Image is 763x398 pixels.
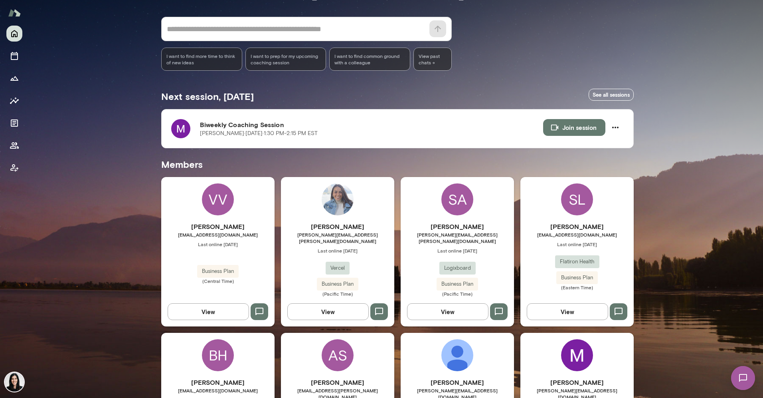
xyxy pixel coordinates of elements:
img: Mento [8,5,21,20]
span: Vercel [326,264,350,272]
span: Last online [DATE] [520,241,634,247]
img: Katrina Bilella [5,372,24,392]
span: Last online [DATE] [161,241,275,247]
span: [EMAIL_ADDRESS][DOMAIN_NAME] [520,231,634,238]
button: View [527,303,608,320]
button: View [287,303,369,320]
button: Documents [6,115,22,131]
button: Home [6,26,22,42]
span: [PERSON_NAME][EMAIL_ADDRESS][PERSON_NAME][DOMAIN_NAME] [281,231,394,244]
img: Amanda Tarkenton [322,183,354,215]
span: Logixboard [439,264,476,272]
span: Business Plan [197,267,239,275]
span: (Pacific Time) [281,291,394,297]
button: Growth Plan [6,70,22,86]
a: See all sessions [589,89,634,101]
span: Last online [DATE] [401,247,514,254]
h5: Members [161,158,634,171]
div: I want to find more time to think of new ideas [161,48,242,71]
span: View past chats -> [413,48,452,71]
button: View [407,303,488,320]
h6: [PERSON_NAME] [520,378,634,387]
h6: [PERSON_NAME] [161,378,275,387]
img: Mikaela Kirby [561,339,593,371]
button: Insights [6,93,22,109]
span: (Eastern Time) [520,284,634,291]
span: [EMAIL_ADDRESS][DOMAIN_NAME] [161,387,275,394]
h6: [PERSON_NAME] [401,378,514,387]
span: I want to prep for my upcoming coaching session [251,53,321,66]
button: Join session [543,119,605,136]
div: AS [322,339,354,371]
button: Members [6,137,22,153]
span: [PERSON_NAME][EMAIL_ADDRESS][PERSON_NAME][DOMAIN_NAME] [401,231,514,244]
span: Flatiron Health [555,258,599,266]
div: VV [202,183,234,215]
img: Dani Berte [441,339,473,371]
h6: [PERSON_NAME] [520,222,634,231]
span: I want to find common ground with a colleague [334,53,405,66]
h6: [PERSON_NAME] [401,222,514,231]
span: (Pacific Time) [401,291,514,297]
span: [EMAIL_ADDRESS][DOMAIN_NAME] [161,231,275,238]
span: Last online [DATE] [281,247,394,254]
button: View [168,303,249,320]
p: [PERSON_NAME] · [DATE] · 1:30 PM-2:15 PM EST [200,129,318,137]
span: I want to find more time to think of new ideas [166,53,237,66]
div: I want to prep for my upcoming coaching session [245,48,326,71]
h6: [PERSON_NAME] [281,378,394,387]
span: Business Plan [437,280,478,288]
span: Business Plan [556,274,598,282]
span: Business Plan [317,280,358,288]
h6: Biweekly Coaching Session [200,120,543,129]
h6: [PERSON_NAME] [161,222,275,231]
button: Sessions [6,48,22,64]
h6: [PERSON_NAME] [281,222,394,231]
div: BH [202,339,234,371]
h5: Next session, [DATE] [161,90,254,103]
button: Client app [6,160,22,176]
span: (Central Time) [161,278,275,284]
div: SA [441,183,473,215]
div: SL [561,183,593,215]
div: I want to find common ground with a colleague [329,48,410,71]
